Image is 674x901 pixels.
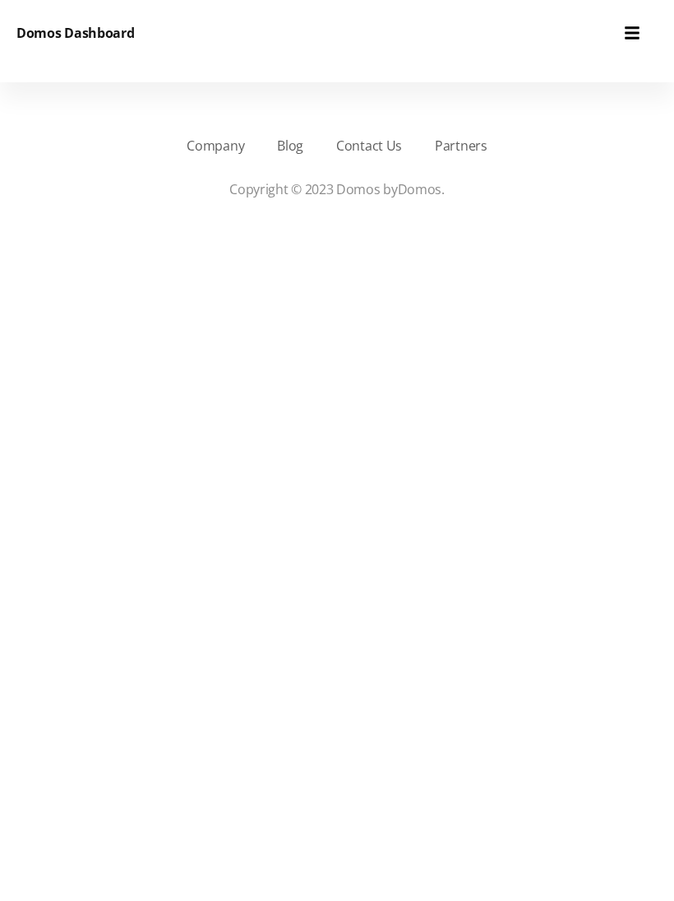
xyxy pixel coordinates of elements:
a: Company [187,136,244,156]
a: Partners [435,136,487,156]
p: Copyright © 2023 Domos by . [41,179,633,199]
a: Domos [398,180,442,198]
a: Blog [277,136,303,156]
a: Contact Us [336,136,402,156]
h6: Domos Dashboard [16,23,135,43]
